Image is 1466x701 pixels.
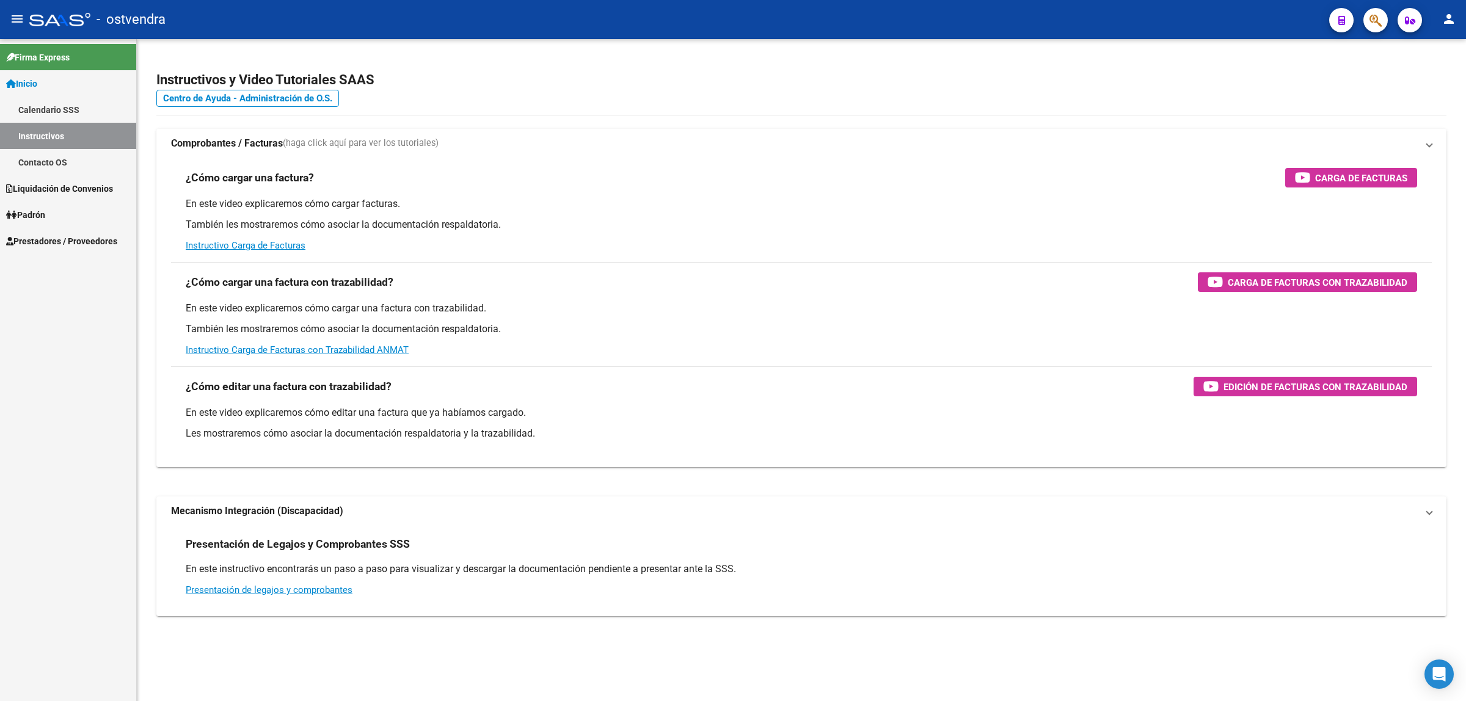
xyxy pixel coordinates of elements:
[186,218,1417,231] p: También les mostraremos cómo asociar la documentación respaldatoria.
[6,208,45,222] span: Padrón
[156,526,1446,616] div: Mecanismo Integración (Discapacidad)
[6,51,70,64] span: Firma Express
[283,137,439,150] span: (haga click aquí para ver los tutoriales)
[186,378,392,395] h3: ¿Cómo editar una factura con trazabilidad?
[1228,275,1407,290] span: Carga de Facturas con Trazabilidad
[97,6,166,33] span: - ostvendra
[186,344,409,355] a: Instructivo Carga de Facturas con Trazabilidad ANMAT
[10,12,24,26] mat-icon: menu
[1194,377,1417,396] button: Edición de Facturas con Trazabilidad
[156,158,1446,467] div: Comprobantes / Facturas(haga click aquí para ver los tutoriales)
[1198,272,1417,292] button: Carga de Facturas con Trazabilidad
[186,169,314,186] h3: ¿Cómo cargar una factura?
[156,129,1446,158] mat-expansion-panel-header: Comprobantes / Facturas(haga click aquí para ver los tutoriales)
[186,240,305,251] a: Instructivo Carga de Facturas
[156,68,1446,92] h2: Instructivos y Video Tutoriales SAAS
[186,427,1417,440] p: Les mostraremos cómo asociar la documentación respaldatoria y la trazabilidad.
[1442,12,1456,26] mat-icon: person
[186,274,393,291] h3: ¿Cómo cargar una factura con trazabilidad?
[186,536,410,553] h3: Presentación de Legajos y Comprobantes SSS
[186,562,1417,576] p: En este instructivo encontrarás un paso a paso para visualizar y descargar la documentación pendi...
[186,197,1417,211] p: En este video explicaremos cómo cargar facturas.
[1315,170,1407,186] span: Carga de Facturas
[1223,379,1407,394] span: Edición de Facturas con Trazabilidad
[6,77,37,90] span: Inicio
[186,322,1417,336] p: También les mostraremos cómo asociar la documentación respaldatoria.
[156,496,1446,526] mat-expansion-panel-header: Mecanismo Integración (Discapacidad)
[186,406,1417,420] p: En este video explicaremos cómo editar una factura que ya habíamos cargado.
[186,584,352,595] a: Presentación de legajos y comprobantes
[1285,168,1417,187] button: Carga de Facturas
[6,234,117,248] span: Prestadores / Proveedores
[6,182,113,195] span: Liquidación de Convenios
[156,90,339,107] a: Centro de Ayuda - Administración de O.S.
[1424,659,1454,689] div: Open Intercom Messenger
[171,137,283,150] strong: Comprobantes / Facturas
[186,302,1417,315] p: En este video explicaremos cómo cargar una factura con trazabilidad.
[171,504,343,518] strong: Mecanismo Integración (Discapacidad)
